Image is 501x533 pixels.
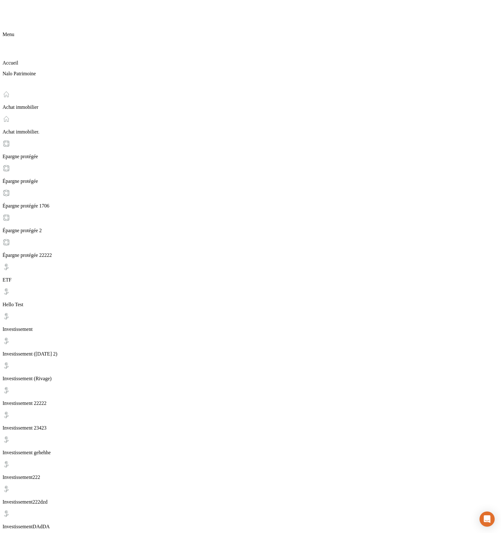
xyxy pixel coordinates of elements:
[3,115,498,135] div: Achat immobilier.
[3,461,498,480] div: Investissement222
[3,46,498,66] div: Accueil
[3,302,498,307] p: Hello Test
[3,32,14,37] span: Menu
[480,511,495,527] div: Open Intercom Messenger
[3,362,498,381] div: Investissement (Rivage)
[3,400,498,406] p: Investissement 22222
[3,474,498,480] p: Investissement222
[3,154,498,159] p: Epargne protégée
[3,239,498,258] div: Épargne protégée 22222
[3,387,498,406] div: Investissement 22222
[3,60,498,66] p: Accueil
[3,71,498,77] p: Nalo Patrimoine
[3,450,498,456] p: Investissement gehehhe
[3,351,498,357] p: Investissement ([DATE] 2)
[3,499,498,505] p: Investissement222dzd
[3,337,498,357] div: Investissement (Ascension 2)
[3,164,498,184] div: Épargne protégée
[3,178,498,184] p: Épargne protégée
[3,252,498,258] p: Épargne protégée 22222
[3,214,498,233] div: Épargne protégée 2
[3,411,498,431] div: Investissement 23423
[3,263,498,283] div: ETF
[3,326,498,332] p: Investissement
[3,524,498,530] p: InvestissementDAdDA
[3,277,498,283] p: ETF
[3,376,498,381] p: Investissement (Rivage)
[3,189,498,209] div: Épargne protégée 1706
[3,288,498,307] div: Hello Test
[3,129,498,135] p: Achat immobilier.
[3,425,498,431] p: Investissement 23423
[3,203,498,209] p: Épargne protégée 1706
[3,313,498,332] div: Investissement
[3,510,498,530] div: InvestissementDAdDA
[3,228,498,233] p: Épargne protégée 2
[3,140,498,159] div: Epargne protégée
[3,485,498,505] div: Investissement222dzd
[3,90,498,110] div: Achat immobilier
[3,436,498,456] div: Investissement gehehhe
[3,104,498,110] p: Achat immobilier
